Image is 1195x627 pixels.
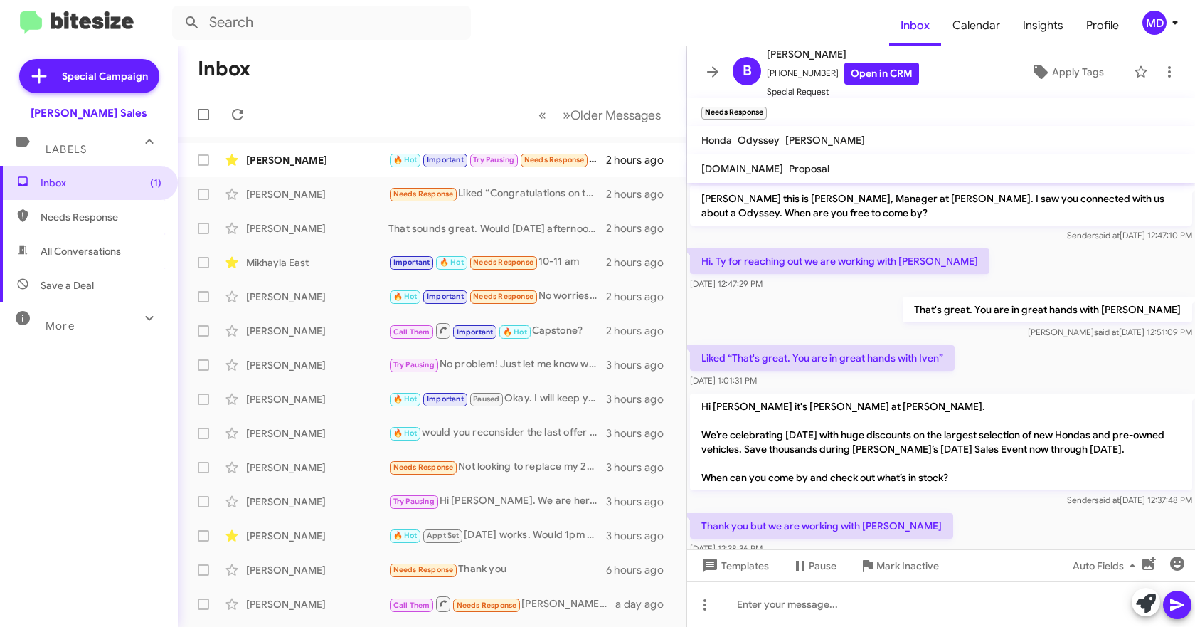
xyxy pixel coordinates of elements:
span: [DATE] 1:01:31 PM [690,375,757,386]
div: Thank you [388,562,606,578]
div: MD [1142,11,1167,35]
p: That's great. You are in great hands with [PERSON_NAME] [903,297,1192,322]
button: Pause [780,553,848,579]
span: Important [457,327,494,337]
span: Auto Fields [1073,553,1141,579]
a: Profile [1075,5,1130,46]
span: 🔥 Hot [393,155,418,164]
button: Templates [687,553,780,579]
div: 2 hours ago [606,290,675,304]
div: 3 hours ago [606,529,675,543]
div: 2 hours ago [606,221,675,236]
p: Thank you but we are working with [PERSON_NAME] [690,513,953,539]
span: Important [427,292,464,301]
span: Important [427,155,464,164]
span: [PERSON_NAME] [785,134,865,147]
div: [PERSON_NAME] [246,460,388,475]
span: Needs Response [393,189,454,199]
div: 3 hours ago [606,358,675,372]
span: Special Campaign [62,69,148,83]
a: Insights [1011,5,1075,46]
button: MD [1130,11,1179,35]
div: Liked “Congratulations on the new arrival! Whenever you're ready, feel free to reach out to us. W... [388,186,606,202]
span: Needs Response [457,601,517,610]
span: Calendar [941,5,1011,46]
div: 3 hours ago [606,495,675,509]
span: Sender [DATE] 12:47:10 PM [1067,230,1192,241]
span: Needs Response [524,155,585,164]
span: « [538,106,546,124]
span: [PHONE_NUMBER] [767,63,919,85]
div: [PERSON_NAME] [246,563,388,577]
div: [PERSON_NAME] [246,324,388,338]
span: All Conversations [41,244,121,258]
span: » [563,106,570,124]
button: Mark Inactive [848,553,950,579]
div: would you reconsider the last offer we gave you when you? [388,425,606,441]
div: [PERSON_NAME] [246,529,388,543]
span: 🔥 Hot [440,258,464,267]
input: Search [172,6,471,40]
span: Odyssey [738,134,780,147]
div: Mikhayla East [246,255,388,270]
span: 🔥 Hot [503,327,527,337]
span: Save a Deal [41,278,94,293]
div: Hi [PERSON_NAME]. We are here [DATE], busy with our [DATE] weekend sale going on. Would you like ... [388,493,606,510]
div: 2 hours ago [606,255,675,270]
div: Can we come by around 4pm [DATE]? [388,152,606,168]
div: 3 hours ago [606,392,675,406]
p: Hi [PERSON_NAME] it's [PERSON_NAME] at [PERSON_NAME]. We’re celebrating [DATE] with huge discount... [690,394,1192,490]
div: a day ago [615,597,675,611]
span: Special Request [767,85,919,99]
span: Pause [809,553,836,579]
div: [PERSON_NAME] [246,392,388,406]
span: Try Pausing [393,497,435,506]
span: Older Messages [570,107,661,123]
p: Liked “That's great. You are in great hands with Iven” [690,345,955,371]
p: [PERSON_NAME] this is [PERSON_NAME], Manager at [PERSON_NAME]. I saw you connected with us about ... [690,186,1192,226]
span: Needs Response [41,210,161,224]
button: Apply Tags [1007,59,1127,85]
span: 🔥 Hot [393,292,418,301]
span: [DATE] 12:38:36 PM [690,543,763,554]
span: Paused [473,394,499,404]
div: 10-11 am [388,254,606,270]
div: Not looking to replace my 2024 HRV. Thank you. [388,459,606,475]
div: [PERSON_NAME] [246,153,388,167]
a: Inbox [889,5,941,46]
span: Honda [701,134,732,147]
div: [PERSON_NAME] [246,221,388,236]
span: Apply Tags [1052,59,1104,85]
div: [PERSON_NAME] [246,187,388,201]
span: Try Pausing [473,155,514,164]
span: 🔥 Hot [393,428,418,438]
div: 2 hours ago [606,324,675,338]
span: Needs Response [393,463,454,472]
span: said at [1095,230,1120,241]
div: [PERSON_NAME] [246,290,388,304]
div: [PERSON_NAME] [246,358,388,372]
div: That sounds great. Would [DATE] afternoon or [DATE] afternoon be better? [388,221,606,236]
span: Inbox [41,176,161,190]
div: No worries - let me know if one pops up, I'll come in. [388,288,606,305]
span: Important [427,394,464,404]
nav: Page navigation example [531,100,669,130]
span: [PERSON_NAME] [DATE] 12:51:09 PM [1028,327,1192,337]
div: Capstone? [388,322,606,339]
div: [PERSON_NAME]. I was just trying to reach you to discuss my lease end. [388,595,615,613]
div: 3 hours ago [606,460,675,475]
span: [DOMAIN_NAME] [701,162,783,175]
div: [PERSON_NAME] Sales [31,106,147,120]
a: Open in CRM [844,63,919,85]
span: More [46,320,75,332]
h1: Inbox [198,58,250,80]
span: Labels [46,143,87,156]
span: Try Pausing [393,360,435,369]
div: 2 hours ago [606,153,675,167]
span: Call Them [393,601,430,610]
div: 2 hours ago [606,187,675,201]
span: Needs Response [473,292,533,301]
